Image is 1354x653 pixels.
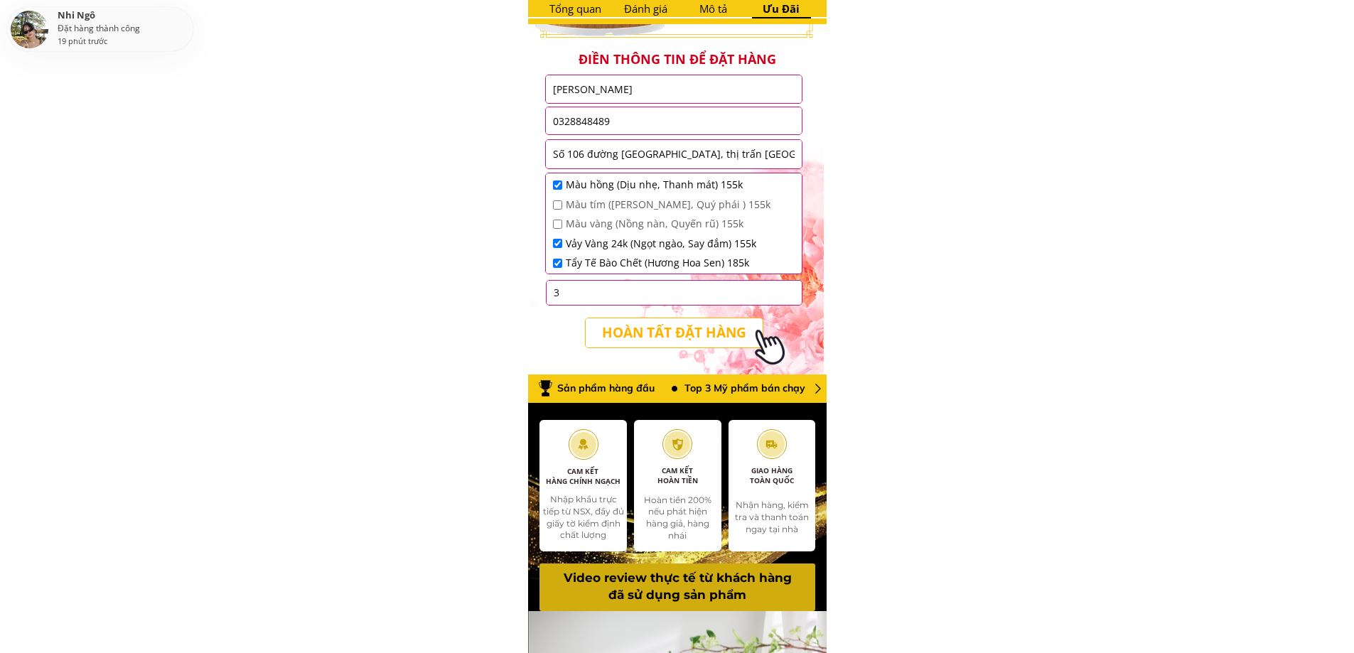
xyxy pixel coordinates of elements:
div: Sản phẩm hàng đầu [557,380,658,396]
input: Họ và Tên [549,75,798,103]
span: Màu hồng (Dịu nhẹ, Thanh mát) 155k [566,177,770,193]
span: Màu tím ([PERSON_NAME], Quý phái ) 155k [566,197,770,212]
p: HOÀN TẤT ĐẶT HÀNG [586,318,763,347]
span: CAM KẾT HÀNG CHÍNH NGẠCH [546,466,620,486]
div: Top 3 Mỹ phẩm bán chạy [684,380,818,396]
div: Hoàn tiền 200% nếu phát hiện hàng giả, hàng nhái [639,495,716,542]
div: GIAO HÀNG TOÀN QUỐC [729,465,815,485]
input: Số lượng [550,281,799,305]
span: CAM KẾT HOÀN TIỀN [657,465,698,485]
div: Nhận hàng, kiểm tra và thanh toán ngay tại nhà [732,500,812,535]
h3: Video review thực tế từ khách hàng đã sử dụng sản phẩm [545,570,810,604]
h3: Điền thông tin để đặt hàng [535,50,819,68]
span: Tẩy Tế Bào Chết (Hương Hoa Sen) 185k [566,255,770,271]
input: Số điện thoại [549,107,798,134]
div: Nhập khẩu trực tiếp từ NSX, đầy đủ giấy tờ kiểm định chất lượng [543,494,624,541]
span: Vảy Vàng 24k (Ngọt ngào, Say đắm) 155k [566,236,770,252]
input: Địa chỉ cũ chưa sáp nhập [549,140,798,168]
span: Màu vàng (Nồng nàn, Quyến rũ) 155k [566,216,770,232]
